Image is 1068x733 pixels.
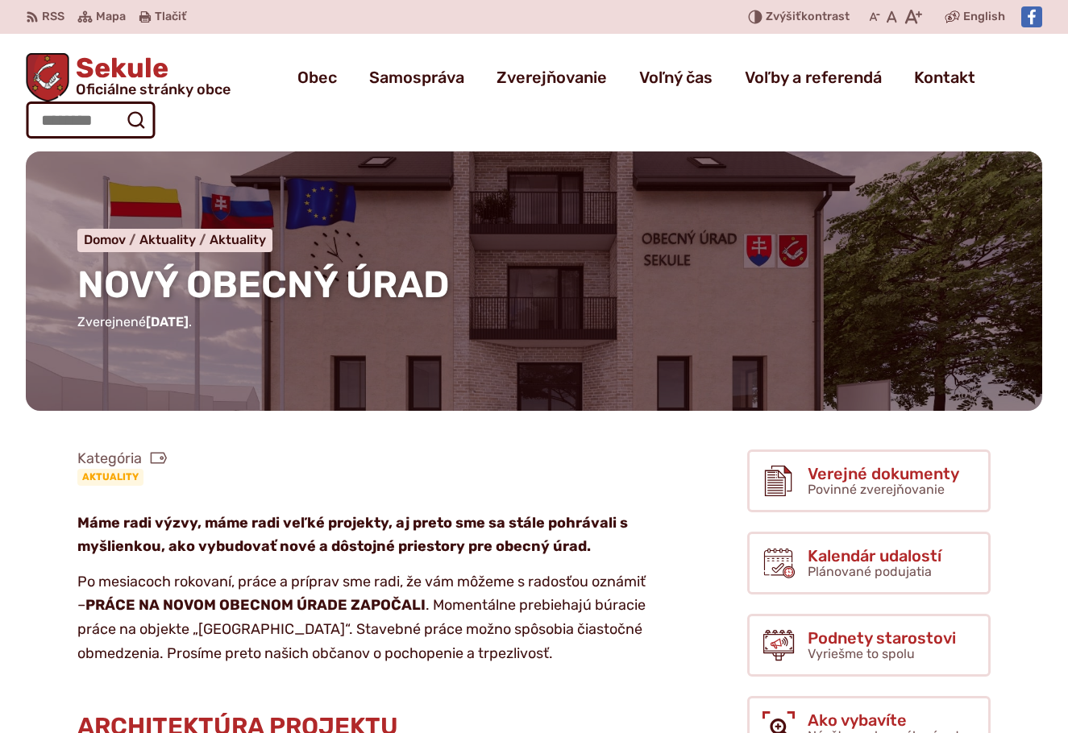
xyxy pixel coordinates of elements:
[766,10,801,23] span: Zvýšiť
[808,482,945,497] span: Povinné zverejňovanie
[297,55,337,100] a: Obec
[77,514,628,556] strong: Máme radi výzvy, máme radi veľké projekty, aj preto sme sa stále pohrávali s myšlienkou, ako vybu...
[914,55,975,100] a: Kontakt
[42,7,64,27] span: RSS
[747,532,991,594] a: Kalendár udalostí Plánované podujatia
[960,7,1008,27] a: English
[155,10,186,24] span: Tlačiť
[77,469,143,485] a: Aktuality
[96,7,126,27] span: Mapa
[77,312,991,333] p: Zverejnené .
[26,53,231,101] a: Logo Sekule, prejsť na domovskú stránku.
[745,55,882,100] a: Voľby a referendá
[26,53,69,101] img: Prejsť na domovskú stránku
[146,314,189,329] span: [DATE]
[497,55,607,100] a: Zverejňovanie
[808,547,941,565] span: Kalendár udalostí
[210,232,266,247] a: Aktuality
[808,465,959,482] span: Verejné dokumenty
[1021,6,1042,27] img: Prejsť na Facebook stránku
[76,82,231,97] span: Oficiálne stránky obce
[808,646,915,661] span: Vyriešme to spolu
[77,449,168,468] span: Kategória
[747,449,991,512] a: Verejné dokumenty Povinné zverejňovanie
[639,55,713,100] a: Voľný čas
[139,232,196,247] span: Aktuality
[808,629,956,647] span: Podnety starostovi
[808,564,932,579] span: Plánované podujatia
[963,7,1005,27] span: English
[808,711,967,729] span: Ako vybavíte
[77,263,450,307] span: NOVÝ OBECNÝ ÚRAD
[84,232,139,247] a: Domov
[369,55,464,100] a: Samospráva
[766,10,850,24] span: kontrast
[85,596,426,614] strong: PRÁCE NA NOVOM OBECNOM ÚRADE ZAPOČALI
[69,55,231,97] span: Sekule
[84,232,126,247] span: Domov
[747,614,991,677] a: Podnety starostovi Vyriešme to spolu
[77,570,650,666] p: Po mesiacoch rokovaní, práce a príprav sme radi, že vám môžeme s radosťou oznámiť – . Momentálne ...
[139,232,210,247] a: Aktuality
